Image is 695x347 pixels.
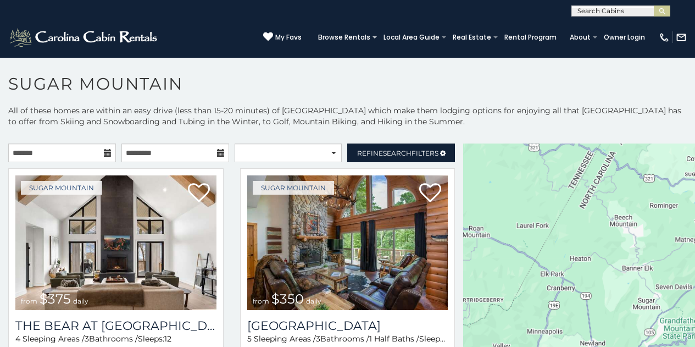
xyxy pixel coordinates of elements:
[73,297,88,305] span: daily
[164,334,171,344] span: 12
[271,291,304,307] span: $350
[15,318,216,333] a: The Bear At [GEOGRAPHIC_DATA]
[15,318,216,333] h3: The Bear At Sugar Mountain
[676,32,687,43] img: mail-regular-white.png
[263,32,302,43] a: My Favs
[598,30,650,45] a: Owner Login
[15,175,216,310] a: from $375 daily
[419,182,441,205] a: Add to favorites
[446,334,453,344] span: 12
[313,30,376,45] a: Browse Rentals
[659,32,670,43] img: phone-regular-white.png
[247,175,448,310] img: 1714398141_thumbnail.jpeg
[247,334,252,344] span: 5
[447,30,497,45] a: Real Estate
[306,297,321,305] span: daily
[247,318,448,333] a: [GEOGRAPHIC_DATA]
[564,30,596,45] a: About
[378,30,445,45] a: Local Area Guide
[15,175,216,310] img: 1714387646_thumbnail.jpeg
[15,334,20,344] span: 4
[21,181,102,195] a: Sugar Mountain
[247,175,448,310] a: from $350 daily
[188,182,210,205] a: Add to favorites
[357,149,438,157] span: Refine Filters
[383,149,412,157] span: Search
[21,297,37,305] span: from
[347,144,455,162] a: RefineSearchFilters
[499,30,562,45] a: Rental Program
[275,32,302,42] span: My Favs
[85,334,89,344] span: 3
[247,318,448,333] h3: Grouse Moor Lodge
[8,26,160,48] img: White-1-2.png
[253,181,334,195] a: Sugar Mountain
[40,291,71,307] span: $375
[369,334,419,344] span: 1 Half Baths /
[253,297,269,305] span: from
[316,334,320,344] span: 3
